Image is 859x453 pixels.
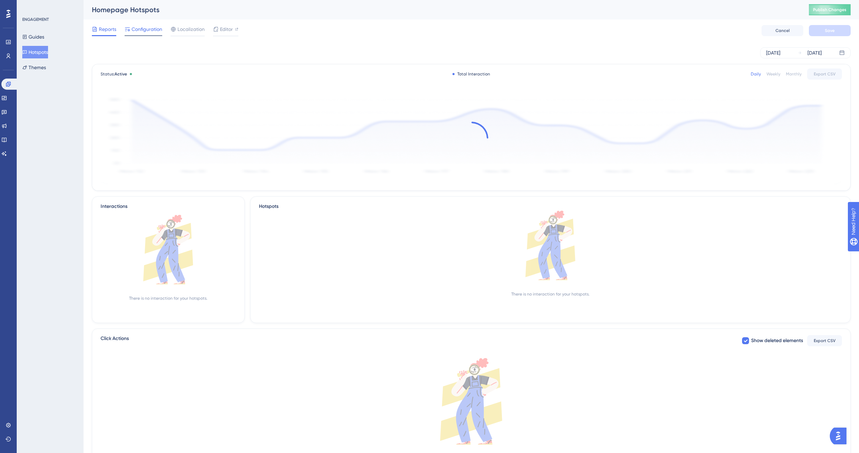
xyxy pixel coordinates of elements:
div: [DATE] [807,49,822,57]
button: Hotspots [22,46,48,58]
span: Status: [101,71,127,77]
div: Hotspots [259,202,842,211]
button: Publish Changes [809,4,851,15]
div: There is no interaction for your hotspots. [129,296,207,301]
div: Interactions [101,202,127,211]
button: Guides [22,31,44,43]
div: Homepage Hotspots [92,5,791,15]
span: Active [115,72,127,76]
div: Weekly [766,71,780,77]
span: Click Actions [101,334,129,347]
div: [DATE] [766,49,780,57]
div: ENGAGEMENT [22,17,49,22]
iframe: UserGuiding AI Assistant Launcher [830,426,851,446]
div: Total Interaction [452,71,490,77]
span: Save [825,28,835,33]
span: Publish Changes [813,7,846,13]
button: Export CSV [807,335,842,346]
button: Cancel [762,25,803,36]
div: There is no interaction for your hotspots. [511,291,590,297]
div: Monthly [786,71,802,77]
div: Daily [751,71,761,77]
span: Cancel [775,28,790,33]
button: Export CSV [807,68,842,80]
span: Localization [178,25,205,33]
span: Editor [220,25,233,33]
span: Configuration [132,25,162,33]
span: Export CSV [814,338,836,343]
button: Themes [22,61,46,74]
span: Show deleted elements [751,337,803,345]
button: Save [809,25,851,36]
span: Reports [99,25,116,33]
span: Export CSV [814,71,836,77]
span: Need Help? [16,2,44,10]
